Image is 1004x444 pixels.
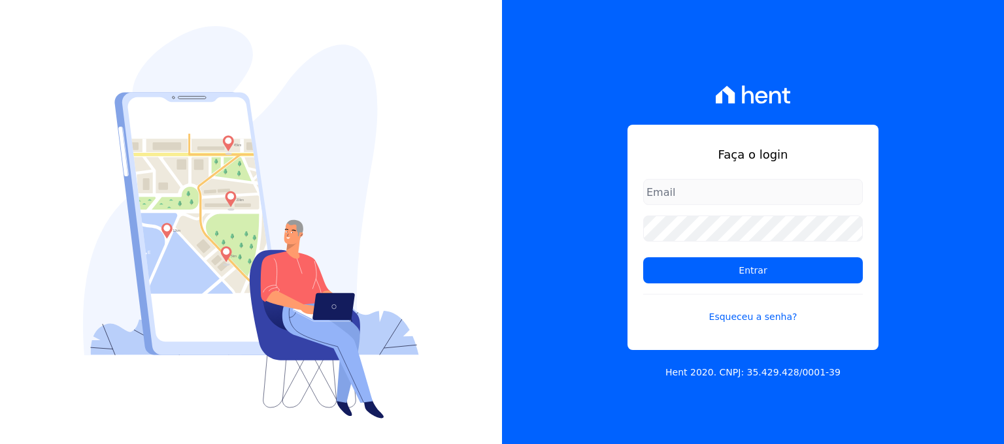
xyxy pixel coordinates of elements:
[83,26,419,419] img: Login
[643,294,863,324] a: Esqueceu a senha?
[643,146,863,163] h1: Faça o login
[643,257,863,283] input: Entrar
[665,366,841,379] p: Hent 2020. CNPJ: 35.429.428/0001-39
[643,179,863,205] input: Email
